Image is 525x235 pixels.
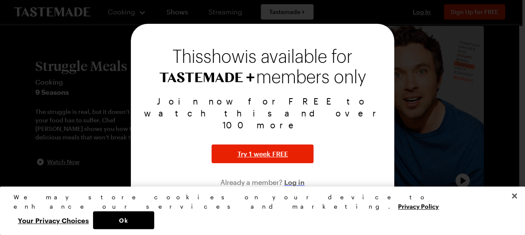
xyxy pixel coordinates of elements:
[141,95,384,131] p: Join now for FREE to watch this and over 100 more
[212,144,313,163] button: Try 1 week FREE
[14,193,504,211] div: We may store cookies on your device to enhance our services and marketing.
[172,48,353,65] span: This show is available for
[159,72,254,82] img: Tastemade+
[284,177,305,187] button: Log in
[398,202,439,210] a: More information about your privacy, opens in a new tab
[14,211,93,229] button: Your Privacy Choices
[93,211,154,229] button: Ok
[14,193,504,229] div: Privacy
[505,187,524,205] button: Close
[256,68,366,87] span: members only
[237,149,288,159] span: Try 1 week FREE
[220,178,284,186] span: Already a member?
